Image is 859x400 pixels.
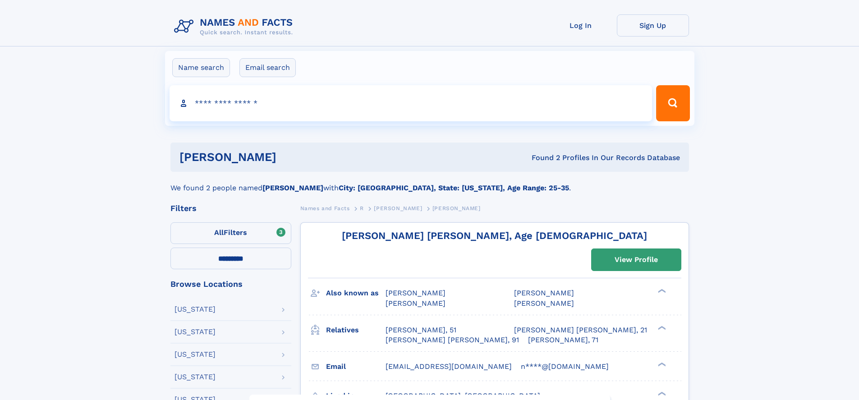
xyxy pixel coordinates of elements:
[615,249,658,270] div: View Profile
[656,85,689,121] button: Search Button
[374,205,422,211] span: [PERSON_NAME]
[300,202,350,214] a: Names and Facts
[432,205,481,211] span: [PERSON_NAME]
[656,391,666,396] div: ❯
[342,230,647,241] a: [PERSON_NAME] [PERSON_NAME], Age [DEMOGRAPHIC_DATA]
[528,335,598,345] a: [PERSON_NAME], 71
[656,361,666,367] div: ❯
[175,351,216,358] div: [US_STATE]
[514,299,574,308] span: [PERSON_NAME]
[360,202,364,214] a: R
[386,391,540,400] span: [GEOGRAPHIC_DATA], [GEOGRAPHIC_DATA]
[175,373,216,381] div: [US_STATE]
[326,359,386,374] h3: Email
[175,328,216,336] div: [US_STATE]
[386,335,519,345] a: [PERSON_NAME] [PERSON_NAME], 91
[545,14,617,37] a: Log In
[514,325,647,335] a: [PERSON_NAME] [PERSON_NAME], 21
[172,58,230,77] label: Name search
[170,280,291,288] div: Browse Locations
[170,172,689,193] div: We found 2 people named with .
[339,184,569,192] b: City: [GEOGRAPHIC_DATA], State: [US_STATE], Age Range: 25-35
[514,289,574,297] span: [PERSON_NAME]
[386,299,446,308] span: [PERSON_NAME]
[592,249,681,271] a: View Profile
[326,285,386,301] h3: Also known as
[170,204,291,212] div: Filters
[386,289,446,297] span: [PERSON_NAME]
[656,288,666,294] div: ❯
[214,228,224,237] span: All
[617,14,689,37] a: Sign Up
[374,202,422,214] a: [PERSON_NAME]
[386,362,512,371] span: [EMAIL_ADDRESS][DOMAIN_NAME]
[175,306,216,313] div: [US_STATE]
[656,325,666,331] div: ❯
[239,58,296,77] label: Email search
[326,322,386,338] h3: Relatives
[386,325,456,335] a: [PERSON_NAME], 51
[170,85,652,121] input: search input
[170,14,300,39] img: Logo Names and Facts
[360,205,364,211] span: R
[170,222,291,244] label: Filters
[179,152,404,163] h1: [PERSON_NAME]
[404,153,680,163] div: Found 2 Profiles In Our Records Database
[262,184,323,192] b: [PERSON_NAME]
